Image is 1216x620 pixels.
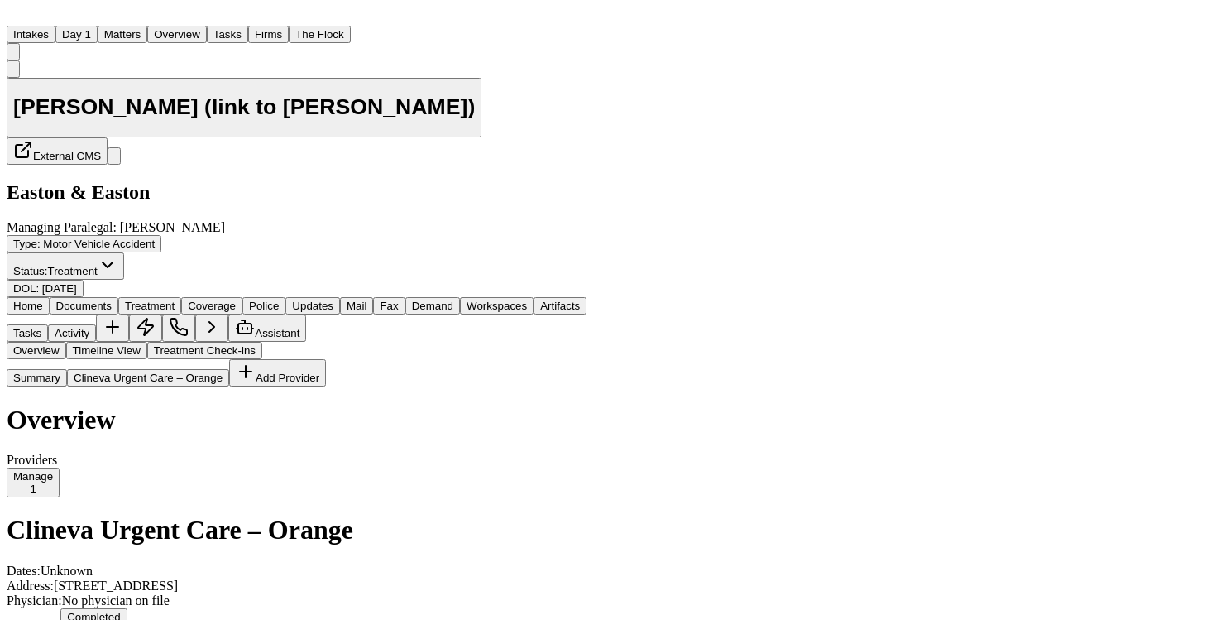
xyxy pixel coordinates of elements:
span: Coverage [188,300,236,312]
a: Day 1 [55,26,98,41]
span: Dates: [7,564,41,578]
button: The Flock [289,26,351,43]
a: Matters [98,26,147,41]
button: Change status from Treatment [7,252,124,280]
span: [STREET_ADDRESS] [54,579,178,593]
a: Overview [147,26,207,41]
span: Artifacts [540,300,580,312]
button: Add Task [96,315,129,342]
button: Clineva Urgent Care – Orange [67,369,229,387]
button: Tasks [207,26,248,43]
span: Managing Paralegal: [7,220,117,234]
button: Edit DOL: 2025-06-20 [7,280,84,297]
button: Make a Call [162,315,195,342]
span: Demand [412,300,453,312]
a: Home [7,11,26,25]
button: Tasks [7,324,48,342]
span: Treatment [125,300,175,312]
span: Workspaces [467,300,527,312]
button: Copy Matter ID [7,60,20,78]
span: Police [249,300,279,312]
button: Add Provider [229,359,326,387]
span: Home [13,300,43,312]
button: External CMS [7,137,108,165]
span: Physician: [7,594,62,608]
button: Treatment Check-ins [147,342,262,359]
span: Clineva Urgent Care – Orange [74,372,223,384]
button: Timeline View [66,342,147,359]
button: Assistant [228,315,306,342]
button: Edit matter name [7,78,481,138]
span: Providers [7,453,57,467]
h2: Easton & Easton [7,181,944,204]
button: Overview [147,26,207,43]
span: [DATE] [42,282,77,295]
span: Mail [347,300,366,312]
button: Matters [98,26,147,43]
button: Firms [248,26,289,43]
span: Documents [56,300,112,312]
a: The Flock [289,26,351,41]
button: Day 1 [55,26,98,43]
button: Intakes [7,26,55,43]
div: 1 [13,483,53,495]
button: Edit Type: Motor Vehicle Accident [7,235,161,252]
h1: Clineva Urgent Care – Orange [7,515,944,546]
button: Overview [7,342,66,359]
span: Unknown [41,564,93,578]
a: Intakes [7,26,55,41]
a: Firms [248,26,289,41]
a: Tasks [207,26,248,41]
h1: [PERSON_NAME] (link to [PERSON_NAME]) [13,94,475,120]
span: Fax [380,300,398,312]
span: [PERSON_NAME] [120,220,225,234]
span: Treatment [48,265,98,277]
button: Create Immediate Task [129,315,162,342]
button: Activity [48,324,96,342]
img: Finch Logo [7,7,26,22]
span: Status: [13,265,48,277]
h1: Overview [7,405,944,435]
button: Summary [7,369,67,387]
span: Type : [13,238,41,250]
span: DOL : [13,282,39,295]
span: Assistant [255,327,299,339]
span: No physician on file [62,594,170,608]
button: Manage1 [7,468,60,497]
span: Updates [292,300,333,312]
span: Motor Vehicle Accident [43,238,155,250]
span: Address: [7,579,54,593]
span: External CMS [33,150,101,162]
